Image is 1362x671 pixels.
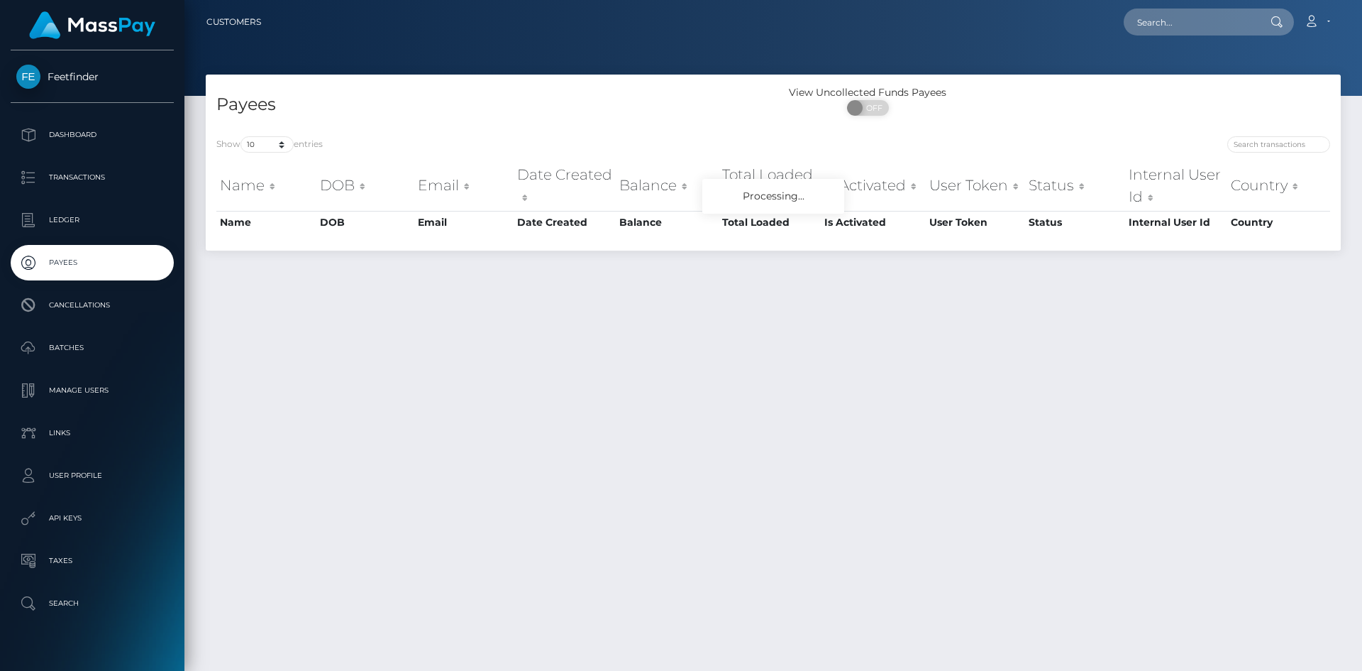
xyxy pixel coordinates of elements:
p: Batches [16,337,168,359]
a: Taxes [11,543,174,579]
th: Internal User Id [1125,160,1227,211]
input: Search transactions [1227,136,1330,153]
a: User Profile [11,458,174,493]
p: Links [16,422,168,444]
th: Name [216,160,316,211]
th: Date Created [514,211,616,234]
th: Email [414,160,514,211]
a: Cancellations [11,288,174,323]
img: MassPay Logo [29,11,155,39]
div: View Uncollected Funds Payees [773,85,963,100]
a: Ledger [11,202,174,238]
p: Taxes [16,550,168,572]
th: Status [1025,160,1125,211]
p: Dashboard [16,124,168,146]
th: DOB [316,211,414,234]
p: User Profile [16,465,168,486]
th: Total Loaded [719,160,821,211]
th: Total Loaded [719,211,821,234]
p: Payees [16,252,168,273]
span: Feetfinder [11,70,174,83]
th: Is Activated [821,211,926,234]
a: Links [11,415,174,451]
th: User Token [926,160,1025,211]
p: Ledger [16,209,168,231]
th: Balance [616,211,719,234]
a: Manage Users [11,373,174,408]
div: Processing... [702,179,844,214]
span: OFF [855,100,890,116]
a: Transactions [11,160,174,195]
th: Is Activated [821,160,926,211]
a: Dashboard [11,117,174,153]
a: Batches [11,330,174,366]
th: Country [1227,160,1330,211]
a: API Keys [11,501,174,536]
h4: Payees [216,92,763,117]
th: DOB [316,160,414,211]
th: User Token [926,211,1025,234]
th: Name [216,211,316,234]
a: Payees [11,245,174,280]
p: Cancellations [16,295,168,316]
label: Show entries [216,136,323,153]
p: API Keys [16,508,168,529]
th: Country [1227,211,1330,234]
img: Feetfinder [16,65,40,89]
th: Balance [616,160,719,211]
p: Transactions [16,167,168,188]
a: Search [11,586,174,621]
th: Status [1025,211,1125,234]
p: Manage Users [16,380,168,401]
th: Date Created [514,160,616,211]
a: Customers [206,7,261,37]
th: Email [414,211,514,234]
th: Internal User Id [1125,211,1227,234]
select: Showentries [240,136,294,153]
p: Search [16,593,168,614]
input: Search... [1124,9,1257,36]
